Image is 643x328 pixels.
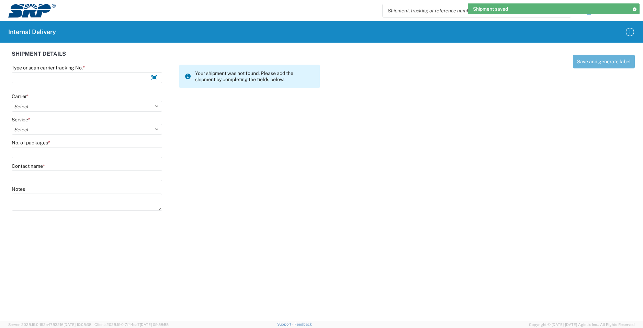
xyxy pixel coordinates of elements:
label: Carrier [12,93,29,99]
label: Service [12,117,30,123]
img: srp [8,4,56,18]
span: Copyright © [DATE]-[DATE] Agistix Inc., All Rights Reserved [529,321,635,328]
span: Client: 2025.19.0-7f44ea7 [94,322,169,327]
span: Shipment saved [473,6,508,12]
label: Notes [12,186,25,192]
span: [DATE] 10:05:38 [64,322,91,327]
span: Server: 2025.19.0-192a4753216 [8,322,91,327]
a: Feedback [294,322,312,326]
div: SHIPMENT DETAILS [12,51,320,65]
a: Support [277,322,294,326]
label: Type or scan carrier tracking No. [12,65,85,71]
label: No. of packages [12,140,50,146]
span: Your shipment was not found. Please add the shipment by completing the fields below. [195,70,314,83]
span: [DATE] 09:58:55 [140,322,169,327]
input: Shipment, tracking or reference number [383,4,561,17]
h2: Internal Delivery [8,28,56,36]
label: Contact name [12,163,45,169]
